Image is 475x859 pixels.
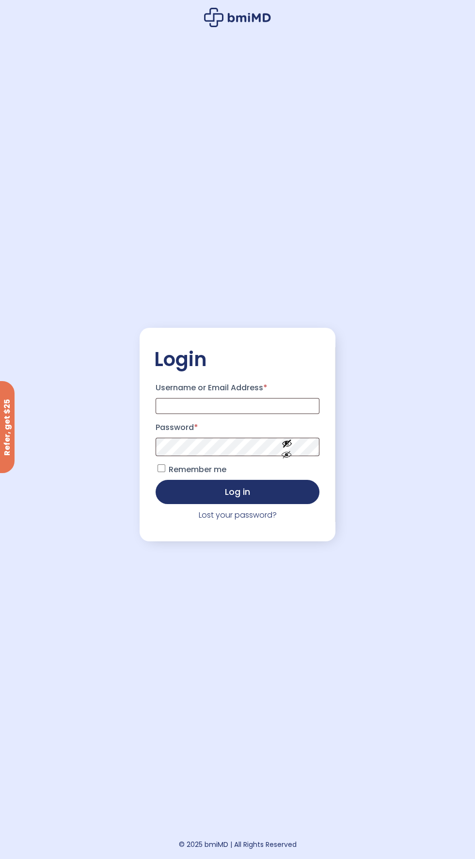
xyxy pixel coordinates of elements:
a: Lost your password? [199,509,277,521]
h2: Login [154,347,321,371]
button: Show password [260,430,314,463]
span: Remember me [169,464,226,475]
input: Remember me [158,464,165,472]
label: Username or Email Address [156,380,320,396]
button: Log in [156,480,320,504]
div: © 2025 bmiMD | All Rights Reserved [179,838,297,851]
label: Password [156,420,320,435]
